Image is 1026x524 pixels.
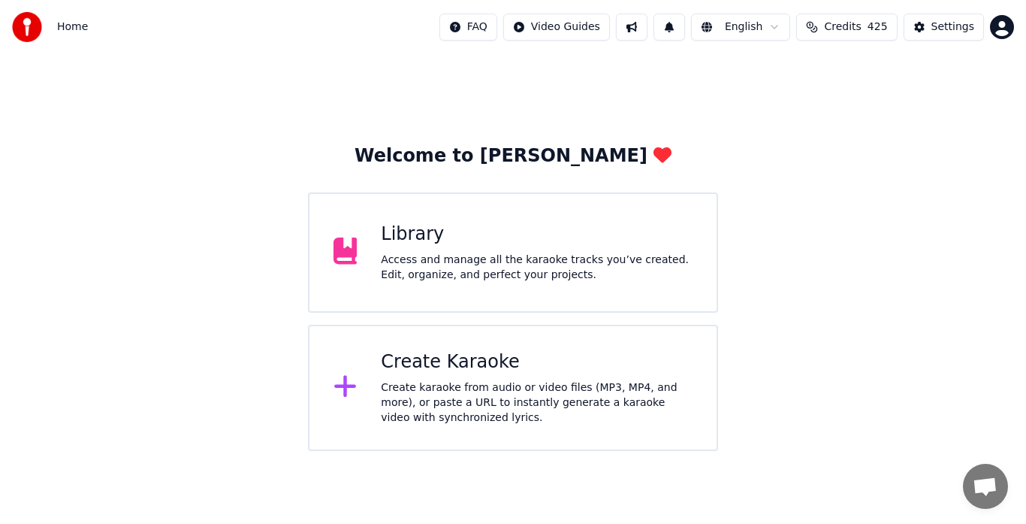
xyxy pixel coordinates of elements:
[503,14,610,41] button: Video Guides
[381,380,693,426] div: Create karaoke from audio or video files (MP3, MP4, and more), or paste a URL to instantly genera...
[57,20,88,35] span: Home
[824,20,861,35] span: Credits
[381,350,693,374] div: Create Karaoke
[439,14,497,41] button: FAQ
[12,12,42,42] img: youka
[796,14,897,41] button: Credits425
[931,20,974,35] div: Settings
[381,223,693,247] div: Library
[355,144,671,168] div: Welcome to [PERSON_NAME]
[381,253,693,283] div: Access and manage all the karaoke tracks you’ve created. Edit, organize, and perfect your projects.
[963,464,1008,509] a: Open chat
[904,14,984,41] button: Settings
[868,20,888,35] span: 425
[57,20,88,35] nav: breadcrumb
